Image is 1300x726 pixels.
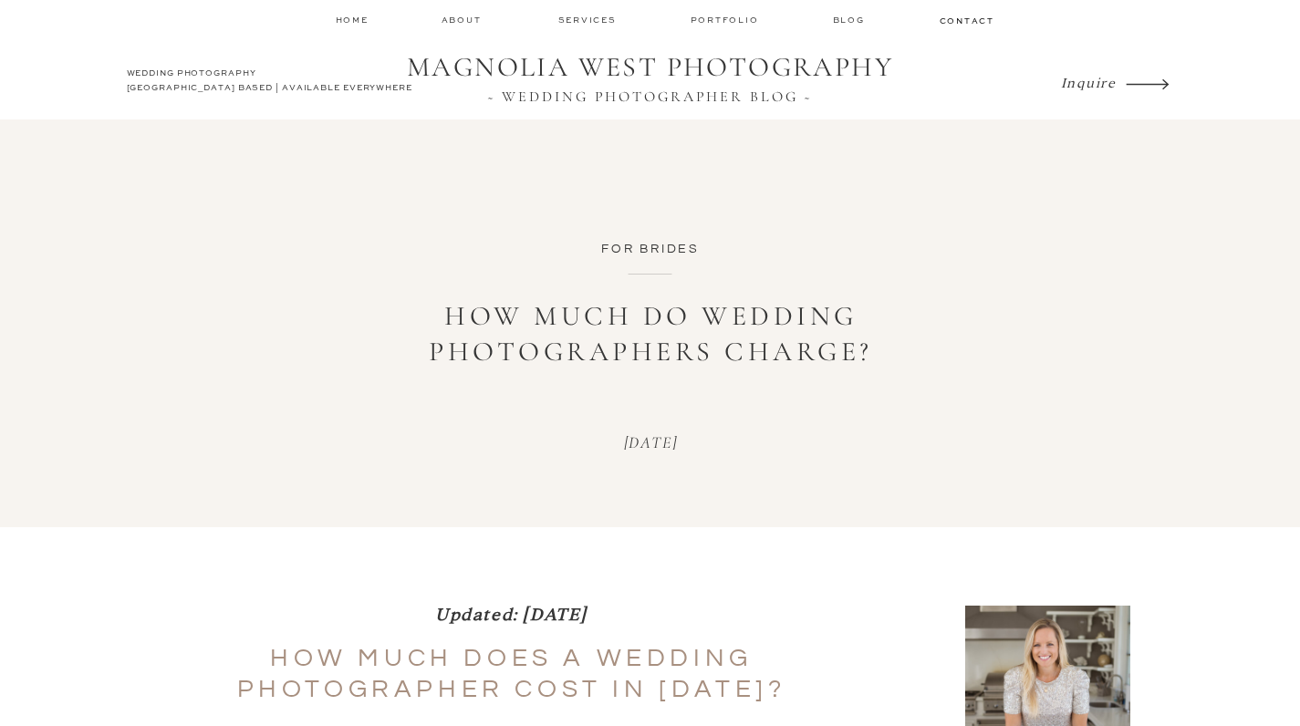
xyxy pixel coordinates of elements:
[940,15,993,26] a: contact
[1061,73,1117,90] i: Inquire
[1061,69,1121,95] a: Inquire
[435,601,588,624] em: Updated: [DATE]
[336,14,370,26] a: home
[192,643,831,704] h2: How much does a wedding photographer cost in [DATE]?
[558,14,619,26] a: services
[833,14,869,26] a: Blog
[691,14,763,26] a: Portfolio
[127,67,418,99] a: WEDDING PHOTOGRAPHY[GEOGRAPHIC_DATA] BASED | AVAILABLE EVERYWHERE
[395,88,906,105] a: ~ WEDDING PHOTOGRAPHER BLOG ~
[442,14,487,26] a: about
[537,433,764,453] p: [DATE]
[601,243,700,255] a: For Brides
[127,67,418,99] h2: WEDDING PHOTOGRAPHY [GEOGRAPHIC_DATA] BASED | AVAILABLE EVERYWHERE
[378,298,925,369] h1: How much do wedding photographers charge?
[395,51,906,86] a: MAGNOLIA WEST PHOTOGRAPHY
